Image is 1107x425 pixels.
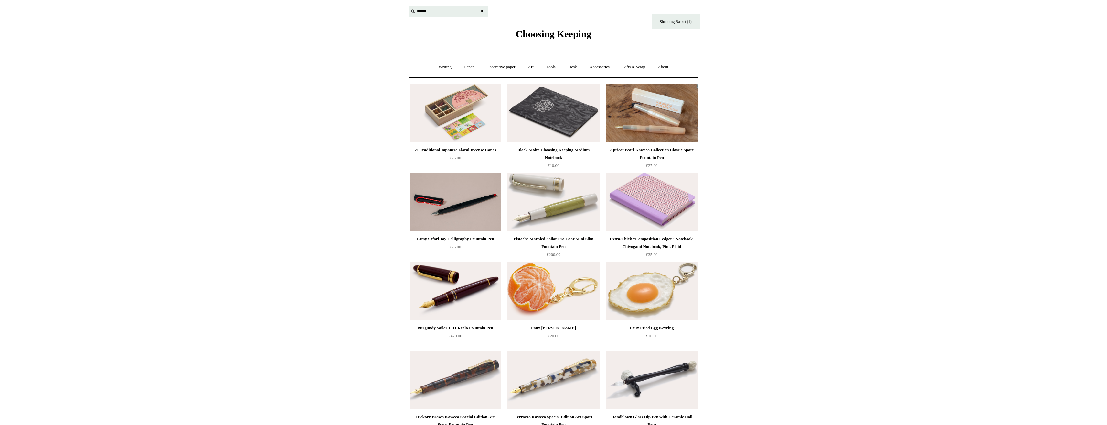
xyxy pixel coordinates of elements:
a: Faux Fried Egg Keyring Faux Fried Egg Keyring [606,262,697,320]
span: £27.00 [646,163,658,168]
a: Black Moire Choosing Keeping Medium Notebook £10.00 [507,146,599,173]
img: Hickory Brown Kaweco Special Edition Art Sport Fountain Pen [410,351,501,409]
a: Lamy Safari Joy Calligraphy Fountain Pen £25.00 [410,235,501,262]
img: 21 Traditional Japanese Floral Incense Cones [410,84,501,142]
img: Extra-Thick "Composition Ledger" Notebook, Chiyogami Notebook, Pink Plaid [606,173,697,231]
div: Black Moire Choosing Keeping Medium Notebook [509,146,598,162]
a: Burgundy Sailor 1911 Realo Fountain Pen Burgundy Sailor 1911 Realo Fountain Pen [410,262,501,320]
div: Lamy Safari Joy Calligraphy Fountain Pen [411,235,500,243]
img: Pistache Marbled Sailor Pro Gear Mini Slim Fountain Pen [507,173,599,231]
a: Gifts & Wrap [616,59,651,76]
a: Apricot Pearl Kaweco Collection Classic Sport Fountain Pen £27.00 [606,146,697,173]
img: Burgundy Sailor 1911 Realo Fountain Pen [410,262,501,320]
a: Paper [458,59,480,76]
span: £35.00 [646,252,658,257]
a: Decorative paper [481,59,521,76]
span: £25.00 [450,244,461,249]
a: Choosing Keeping [516,34,591,38]
img: Faux Clementine Keyring [507,262,599,320]
div: Burgundy Sailor 1911 Realo Fountain Pen [411,324,500,332]
a: Accessories [584,59,615,76]
a: 21 Traditional Japanese Floral Incense Cones 21 Traditional Japanese Floral Incense Cones [410,84,501,142]
div: Extra-Thick "Composition Ledger" Notebook, Chiyogami Notebook, Pink Plaid [607,235,696,251]
div: 21 Traditional Japanese Floral Incense Cones [411,146,500,154]
a: Faux [PERSON_NAME] £20.00 [507,324,599,351]
div: Apricot Pearl Kaweco Collection Classic Sport Fountain Pen [607,146,696,162]
a: Art [522,59,539,76]
img: Faux Fried Egg Keyring [606,262,697,320]
a: Handblown Glass Dip Pen with Ceramic Doll Face Handblown Glass Dip Pen with Ceramic Doll Face [606,351,697,409]
a: About [652,59,674,76]
div: Pistache Marbled Sailor Pro Gear Mini Slim Fountain Pen [509,235,598,251]
img: Terrazzo Kaweco Special Edition Art Sport Fountain Pen [507,351,599,409]
a: Extra-Thick "Composition Ledger" Notebook, Chiyogami Notebook, Pink Plaid £35.00 [606,235,697,262]
a: Faux Clementine Keyring Faux Clementine Keyring [507,262,599,320]
span: £10.00 [548,163,559,168]
img: Apricot Pearl Kaweco Collection Classic Sport Fountain Pen [606,84,697,142]
a: Extra-Thick "Composition Ledger" Notebook, Chiyogami Notebook, Pink Plaid Extra-Thick "Compositio... [606,173,697,231]
span: Choosing Keeping [516,28,591,39]
a: Writing [433,59,457,76]
a: Pistache Marbled Sailor Pro Gear Mini Slim Fountain Pen £200.00 [507,235,599,262]
a: Apricot Pearl Kaweco Collection Classic Sport Fountain Pen Apricot Pearl Kaweco Collection Classi... [606,84,697,142]
img: Handblown Glass Dip Pen with Ceramic Doll Face [606,351,697,409]
a: Burgundy Sailor 1911 Realo Fountain Pen £470.00 [410,324,501,351]
span: £200.00 [547,252,560,257]
a: Terrazzo Kaweco Special Edition Art Sport Fountain Pen Terrazzo Kaweco Special Edition Art Sport ... [507,351,599,409]
img: Black Moire Choosing Keeping Medium Notebook [507,84,599,142]
span: £20.00 [548,333,559,338]
a: Hickory Brown Kaweco Special Edition Art Sport Fountain Pen Hickory Brown Kaweco Special Edition ... [410,351,501,409]
a: 21 Traditional Japanese Floral Incense Cones £25.00 [410,146,501,173]
span: £25.00 [450,155,461,160]
a: Black Moire Choosing Keeping Medium Notebook Black Moire Choosing Keeping Medium Notebook [507,84,599,142]
a: Pistache Marbled Sailor Pro Gear Mini Slim Fountain Pen Pistache Marbled Sailor Pro Gear Mini Sli... [507,173,599,231]
a: Lamy Safari Joy Calligraphy Fountain Pen Lamy Safari Joy Calligraphy Fountain Pen [410,173,501,231]
span: £16.50 [646,333,658,338]
img: Lamy Safari Joy Calligraphy Fountain Pen [410,173,501,231]
div: Faux [PERSON_NAME] [509,324,598,332]
div: Faux Fried Egg Keyring [607,324,696,332]
a: Tools [540,59,561,76]
a: Shopping Basket (1) [652,14,700,29]
a: Desk [562,59,583,76]
a: Faux Fried Egg Keyring £16.50 [606,324,697,351]
span: £470.00 [448,333,462,338]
